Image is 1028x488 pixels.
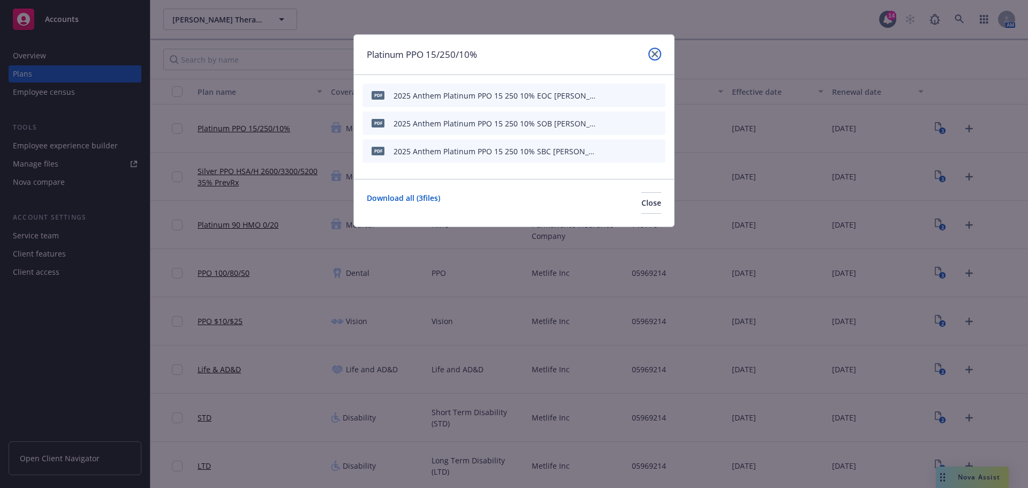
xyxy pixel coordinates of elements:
button: archive file [653,118,661,129]
div: 2025 Anthem Platinum PPO 15 250 10% EOC [PERSON_NAME] Therapeutics.pdf [394,90,598,101]
button: Close [641,192,661,214]
button: archive file [653,146,661,157]
a: close [648,48,661,61]
a: Download all ( 3 files) [367,192,440,214]
div: 2025 Anthem Platinum PPO 15 250 10% SBC [PERSON_NAME] Therapeutics.pdf [394,146,598,157]
div: 2025 Anthem Platinum PPO 15 250 10% SOB [PERSON_NAME] Therapeutics.pdf [394,118,598,129]
button: download file [617,146,626,157]
button: preview file [634,118,644,129]
span: pdf [372,147,384,155]
button: download file [617,118,626,129]
span: pdf [372,119,384,127]
button: download file [617,90,626,101]
h1: Platinum PPO 15/250/10% [367,48,477,62]
button: preview file [634,90,644,101]
button: preview file [634,146,644,157]
button: archive file [653,90,661,101]
span: Close [641,198,661,208]
span: pdf [372,91,384,99]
